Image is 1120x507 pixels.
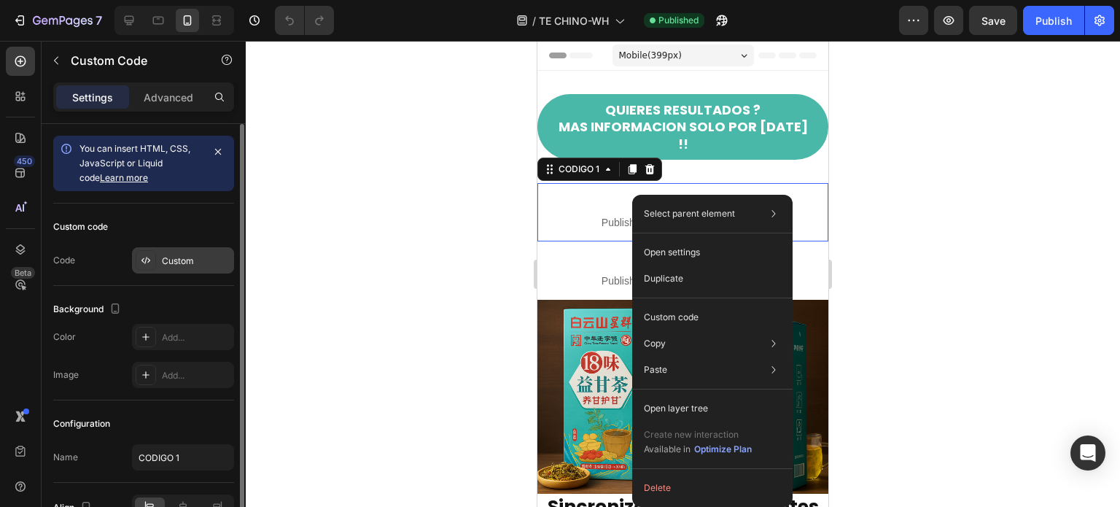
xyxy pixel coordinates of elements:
[539,13,609,28] span: TE CHINO-WH
[1070,436,1105,471] div: Open Intercom Messenger
[644,207,735,220] p: Select parent element
[537,41,828,507] iframe: Design area
[11,267,35,279] div: Beta
[53,254,75,267] div: Code
[658,14,699,27] span: Published
[162,255,230,268] div: Custom
[694,443,752,456] div: Optimize Plan
[644,246,700,259] p: Open settings
[1023,6,1084,35] button: Publish
[644,311,699,324] p: Custom code
[644,363,667,376] p: Paste
[644,402,708,415] p: Open layer tree
[644,427,752,442] p: Create new interaction
[53,368,79,382] div: Image
[144,90,193,105] p: Advanced
[532,13,536,28] span: /
[981,15,1006,27] span: Save
[72,90,113,105] p: Settings
[638,475,787,501] button: Delete
[162,369,230,382] div: Add...
[162,331,230,344] div: Add...
[1035,13,1072,28] div: Publish
[53,417,110,430] div: Configuration
[14,155,35,167] div: 450
[644,337,666,350] p: Copy
[969,6,1017,35] button: Save
[53,220,108,233] div: Custom code
[275,6,334,35] div: Undo/Redo
[644,444,691,454] span: Available in
[644,272,683,285] p: Duplicate
[100,172,148,183] a: Learn more
[71,52,195,69] p: Custom Code
[53,451,78,464] div: Name
[693,442,752,457] button: Optimize Plan
[53,330,76,344] div: Color
[6,6,109,35] button: 7
[96,12,102,29] p: 7
[53,300,124,320] div: Background
[79,143,190,183] span: You can insert HTML, CSS, JavaScript or Liquid code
